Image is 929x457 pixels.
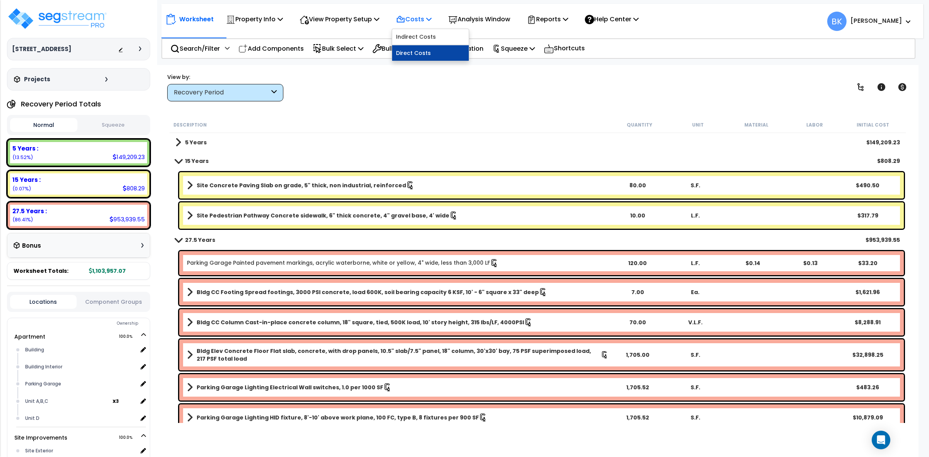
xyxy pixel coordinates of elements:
[197,212,449,219] b: Site Pedestrian Pathway Concrete sidewalk, 6" thick concrete, 4" gravel base, 4' wide
[839,212,896,219] div: $317.79
[609,414,666,421] div: 1,705.52
[300,14,379,24] p: View Property Setup
[839,318,896,326] div: $8,288.91
[667,259,724,267] div: L.F.
[866,236,900,244] div: $953,939.55
[197,414,479,421] b: Parking Garage Lighting HID fixture, 8'-10' above work plane, 100 FC, type B, 8 fixtures per 900 SF
[167,73,283,81] div: View by:
[23,362,137,371] div: Building Interior
[14,267,69,275] span: Worksheet Totals:
[667,288,724,296] div: Ea.
[857,122,889,128] small: Initial Cost
[372,43,425,54] p: Bulk Modify
[179,14,214,24] p: Worksheet
[187,412,608,423] a: Assembly Title
[12,154,33,161] small: 13.515854380098313%
[609,351,666,359] div: 1,705.00
[527,14,568,24] p: Reports
[197,288,539,296] b: Bldg CC Footing Spread footings, 3000 PSI concrete, load 600K, soil bearing capacity 6 KSF, 10' -...
[7,7,108,30] img: logo_pro_r.png
[89,267,126,275] b: 1,103,957.07
[23,345,137,354] div: Building
[12,45,71,53] h3: [STREET_ADDRESS]
[116,398,119,404] small: 3
[806,122,823,128] small: Labor
[667,318,724,326] div: V.L.F.
[866,139,900,146] div: $149,209.23
[609,259,666,267] div: 120.00
[197,181,406,189] b: Site Concrete Paving Slab on grade, 5" thick, non industrial, reinforced
[313,43,363,54] p: Bulk Select
[667,414,724,421] div: S.F.
[667,212,724,219] div: L.F.
[119,332,139,341] span: 100.0%
[197,347,601,363] b: Bldg Elev Concrete Floor Flat slab, concrete, with drop panels, 10.5" slab/7.5" panel, 18" column...
[448,14,510,24] p: Analysis Window
[10,295,77,309] button: Locations
[839,383,896,391] div: $483.26
[187,347,608,363] a: Assembly Title
[113,397,119,405] b: x
[540,39,589,58] div: Shortcuts
[12,207,47,215] b: 27.5 Years :
[185,157,209,165] b: 15 Years
[12,185,31,192] small: 0.07321752104001653%
[23,397,113,406] div: Unit A,B,C
[627,122,652,128] small: Quantity
[609,318,666,326] div: 70.00
[14,333,45,341] a: Apartment 100.0%
[724,259,781,267] div: $0.14
[187,382,608,393] a: Assembly Title
[234,39,308,58] div: Add Components
[187,287,608,298] a: Assembly Title
[609,288,666,296] div: 7.00
[113,153,145,161] div: 149,209.23
[238,43,304,54] p: Add Components
[170,43,220,54] p: Search/Filter
[24,75,50,83] h3: Projects
[174,88,269,97] div: Recovery Period
[81,298,147,306] button: Component Groups
[185,236,215,244] b: 27.5 Years
[692,122,704,128] small: Unit
[185,139,207,146] b: 5 Years
[23,446,137,455] div: Site Exterior
[839,351,896,359] div: $32,898.25
[23,414,137,423] div: Unit D
[23,379,137,389] div: Parking Garage
[10,118,77,132] button: Normal
[396,14,432,24] p: Costs
[839,414,896,421] div: $10,879.09
[392,45,469,61] a: Direct Costs
[609,212,666,219] div: 10.00
[492,43,535,54] p: Squeeze
[119,433,139,442] span: 100.0%
[12,176,41,184] b: 15 Years :
[12,144,38,152] b: 5 Years :
[123,184,145,192] div: 808.29
[79,118,147,132] button: Squeeze
[14,434,67,442] a: Site Improvements 100.0%
[21,100,101,108] h4: Recovery Period Totals
[187,317,608,328] a: Assembly Title
[667,181,724,189] div: S.F.
[850,17,902,25] b: [PERSON_NAME]
[22,243,41,249] h3: Bonus
[839,288,896,296] div: $1,621.96
[744,122,768,128] small: Material
[187,210,608,221] a: Assembly Title
[197,383,383,391] b: Parking Garage Lighting Electrical Wall switches, 1.0 per 1000 SF
[609,383,666,391] div: 1,705.52
[839,181,896,189] div: $490.50
[585,14,639,24] p: Help Center
[226,14,283,24] p: Property Info
[187,180,608,191] a: Assembly Title
[544,43,585,54] p: Shortcuts
[667,351,724,359] div: S.F.
[877,157,900,165] div: $808.29
[667,383,724,391] div: S.F.
[392,29,469,45] a: Indirect Costs
[609,181,666,189] div: 80.00
[12,216,33,223] small: 86.41092809886167%
[110,215,145,223] div: 953,939.55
